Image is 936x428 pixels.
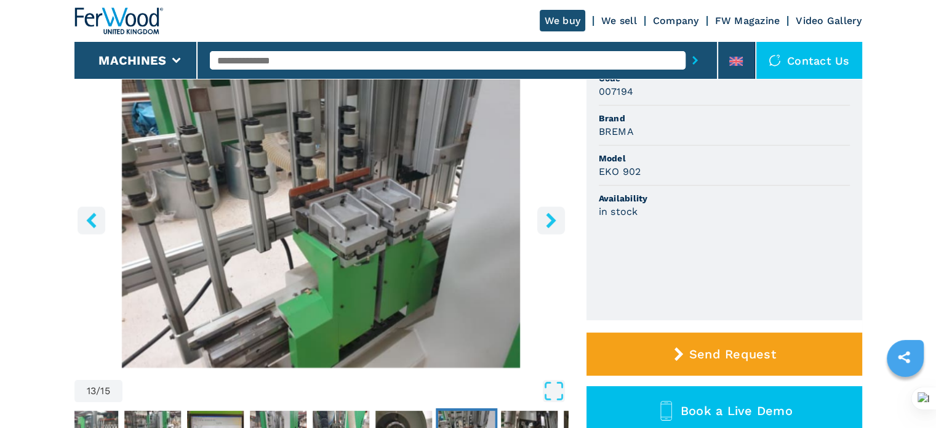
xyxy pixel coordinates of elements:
[100,386,110,396] span: 15
[599,164,641,179] h3: EKO 902
[681,403,793,418] span: Book a Live Demo
[756,42,862,79] div: Contact us
[126,380,565,402] button: Open Fullscreen
[537,206,565,234] button: right-button
[96,386,100,396] span: /
[98,53,166,68] button: Machines
[599,112,850,124] span: Brand
[586,333,862,376] button: Send Request
[715,15,780,26] a: FW Magazine
[653,15,699,26] a: Company
[599,84,634,99] h3: 007194
[796,15,862,26] a: Video Gallery
[74,69,568,368] img: Vertical CNC Machine Centres BREMA EKO 902
[601,15,637,26] a: We sell
[599,152,850,164] span: Model
[686,46,705,75] button: submit-button
[540,10,586,31] a: We buy
[889,342,919,373] a: sharethis
[599,124,634,139] h3: BREMA
[74,7,163,34] img: Ferwood
[769,54,781,67] img: Contact us
[87,386,97,396] span: 13
[884,373,927,419] iframe: Chat
[599,192,850,204] span: Availability
[78,206,105,234] button: left-button
[599,204,638,219] h3: in stock
[74,69,568,368] div: Go to Slide 13
[689,347,776,361] span: Send Request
